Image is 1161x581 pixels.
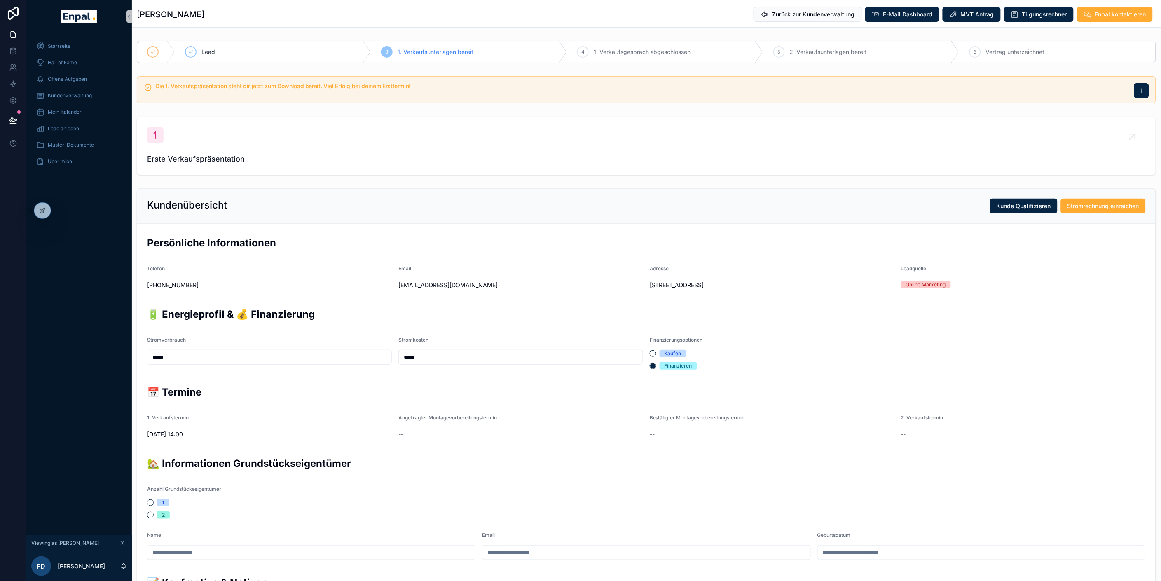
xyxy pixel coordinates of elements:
[974,49,977,55] span: 6
[1095,10,1146,19] span: Enpal kontaktieren
[147,457,1146,470] h2: 🏡 Informationen Grundstückseigentümer
[398,337,428,343] span: Stromkosten
[58,562,105,570] p: [PERSON_NAME]
[147,486,221,492] span: Anzahl Grundstückseigentümer
[147,307,1146,321] h2: 🔋 Energieprofil & 💰 Finanzierung
[398,281,643,289] span: [EMAIL_ADDRESS][DOMAIN_NAME]
[650,337,703,343] span: Finanzierungsoptionen
[650,265,669,272] span: Adresse
[31,154,127,169] a: Über mich
[594,48,691,56] span: 1. Verkaufsgespräch abgeschlossen
[901,415,943,421] span: 2. Verkaufstermin
[1061,199,1146,213] button: Stromrechnung einreichen
[650,415,745,421] span: Bestätigter Montagevorbereitungstermin
[665,350,681,357] div: Kaufen
[754,7,862,22] button: Zurück zur Kundenverwaltung
[48,142,94,148] span: Muster-Dokumente
[990,199,1058,213] button: Kunde Qualifizieren
[1134,83,1149,98] button: i
[147,385,1146,399] h2: 📅 Termine
[31,55,127,70] a: Hall of Fame
[147,153,1146,165] span: Erste Verkaufspräsentation
[650,430,655,438] span: --
[201,48,215,56] span: Lead
[1141,87,1142,95] span: i
[48,109,82,115] span: Mein Kalender
[398,48,473,56] span: 1. Verkaufsunterlagen bereit
[48,158,72,165] span: Über mich
[398,415,497,421] span: Angefragter Montagevorbereitungstermin
[147,281,392,289] span: [PHONE_NUMBER]
[147,337,186,343] span: Stromverbrauch
[147,199,227,212] h2: Kundenübersicht
[137,117,1156,175] a: Erste Verkaufspräsentation
[943,7,1001,22] button: MVT Antrag
[48,59,77,66] span: Hall of Fame
[48,92,92,99] span: Kundenverwaltung
[31,88,127,103] a: Kundenverwaltung
[137,9,204,20] h1: [PERSON_NAME]
[1004,7,1074,22] button: Tilgungsrechner
[48,125,79,132] span: Lead anlegen
[48,43,70,49] span: Startseite
[772,10,855,19] span: Zurück zur Kundenverwaltung
[147,236,1146,250] h2: Persönliche Informationen
[778,49,781,55] span: 5
[883,10,933,19] span: E-Mail Dashboard
[482,532,495,538] span: Email
[581,49,585,55] span: 4
[1067,202,1139,210] span: Stromrechnung einreichen
[665,362,692,370] div: Finanzieren
[26,33,132,180] div: scrollable content
[386,49,389,55] span: 3
[147,265,165,272] span: Telefon
[817,532,851,538] span: Geburtsdatum
[31,72,127,87] a: Offene Aufgaben
[162,499,164,506] div: 1
[155,83,1128,89] h5: Die 1. Verkaufspräsentation steht dir jetzt zum Download bereit. Viel Erfolg bei deinem Ersttermin!
[31,105,127,119] a: Mein Kalender
[31,39,127,54] a: Startseite
[906,281,946,288] div: Online Marketing
[901,265,927,272] span: Leadquelle
[1022,10,1067,19] span: Tilgungsrechner
[961,10,994,19] span: MVT Antrag
[37,561,46,571] span: FD
[865,7,939,22] button: E-Mail Dashboard
[48,76,87,82] span: Offene Aufgaben
[147,430,392,438] span: [DATE] 14:00
[147,532,161,538] span: Name
[901,430,906,438] span: --
[147,415,189,421] span: 1. Verkaufstermin
[650,281,894,289] span: [STREET_ADDRESS]
[31,121,127,136] a: Lead anlegen
[31,138,127,152] a: Muster-Dokumente
[790,48,867,56] span: 2. Verkaufsunterlagen bereit
[162,511,165,519] div: 2
[31,540,99,546] span: Viewing as [PERSON_NAME]
[61,10,96,23] img: App logo
[398,430,403,438] span: --
[1077,7,1153,22] button: Enpal kontaktieren
[398,265,411,272] span: Email
[986,48,1045,56] span: Vertrag unterzeichnet
[997,202,1051,210] span: Kunde Qualifizieren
